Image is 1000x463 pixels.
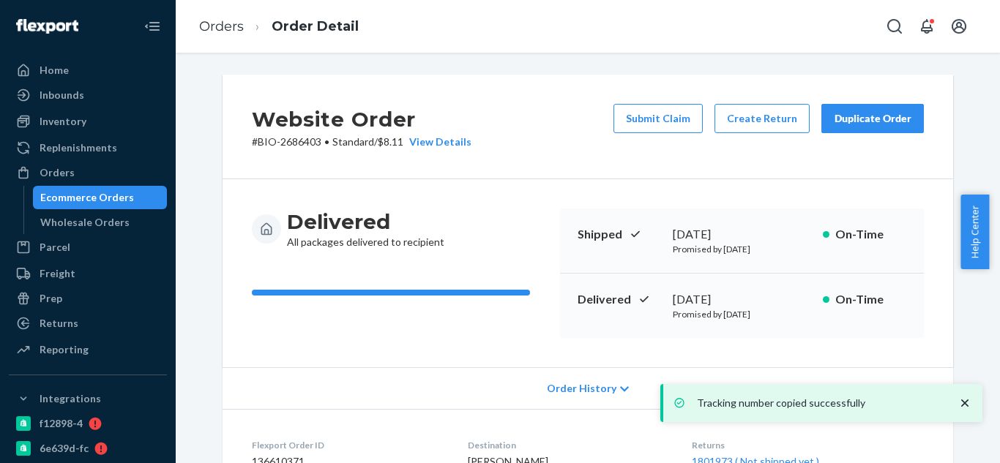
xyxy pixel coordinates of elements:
a: Inventory [9,110,167,133]
span: Standard [332,135,374,148]
div: [DATE] [673,291,811,308]
a: Orders [9,161,167,184]
div: f12898-4 [40,416,83,431]
div: Ecommerce Orders [40,190,134,205]
a: Freight [9,262,167,285]
button: View Details [403,135,471,149]
button: Help Center [960,195,989,269]
div: Wholesale Orders [40,215,130,230]
a: Reporting [9,338,167,361]
h2: Website Order [252,104,471,135]
a: f12898-4 [9,412,167,435]
p: On-Time [835,226,906,243]
div: Returns [40,316,78,331]
p: Promised by [DATE] [673,308,811,320]
p: Shipped [578,226,661,243]
a: Prep [9,287,167,310]
p: Promised by [DATE] [673,243,811,255]
button: Close Navigation [138,12,167,41]
span: Order History [547,381,616,396]
ol: breadcrumbs [187,5,370,48]
span: • [324,135,329,148]
a: Wholesale Orders [33,211,168,234]
p: Tracking number copied successfully [697,396,943,410]
a: Inbounds [9,83,167,107]
div: Reporting [40,342,89,357]
button: Create Return [714,104,810,133]
a: Orders [199,18,244,34]
div: Orders [40,165,75,180]
button: Open Search Box [880,12,909,41]
button: Duplicate Order [821,104,924,133]
div: Replenishments [40,140,117,155]
p: # BIO-2686403 / $8.11 [252,135,471,149]
a: Ecommerce Orders [33,186,168,209]
a: Parcel [9,236,167,259]
a: Order Detail [272,18,359,34]
a: Returns [9,312,167,335]
div: Integrations [40,391,101,406]
button: Integrations [9,387,167,410]
div: All packages delivered to recipient [287,208,444,249]
a: 6e639d-fc [9,437,167,460]
div: [DATE] [673,226,811,243]
p: On-Time [835,291,906,308]
a: Home [9,59,167,82]
div: Parcel [40,240,70,255]
iframe: Opens a widget where you can chat to one of our agents [907,419,985,456]
a: Replenishments [9,136,167,159]
img: Flexport logo [16,19,78,34]
button: Submit Claim [613,104,703,133]
h3: Delivered [287,208,444,235]
dt: Returns [692,439,924,451]
button: Open account menu [944,12,974,41]
div: Inventory [40,114,86,129]
div: Prep [40,291,62,306]
dt: Destination [468,439,668,451]
div: Duplicate Order [834,111,911,126]
dt: Flexport Order ID [252,439,444,451]
button: Open notifications [912,12,941,41]
svg: close toast [958,396,972,410]
div: Freight [40,266,75,281]
div: Home [40,63,69,78]
div: Inbounds [40,88,84,102]
p: Delivered [578,291,661,308]
div: 6e639d-fc [40,441,89,456]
